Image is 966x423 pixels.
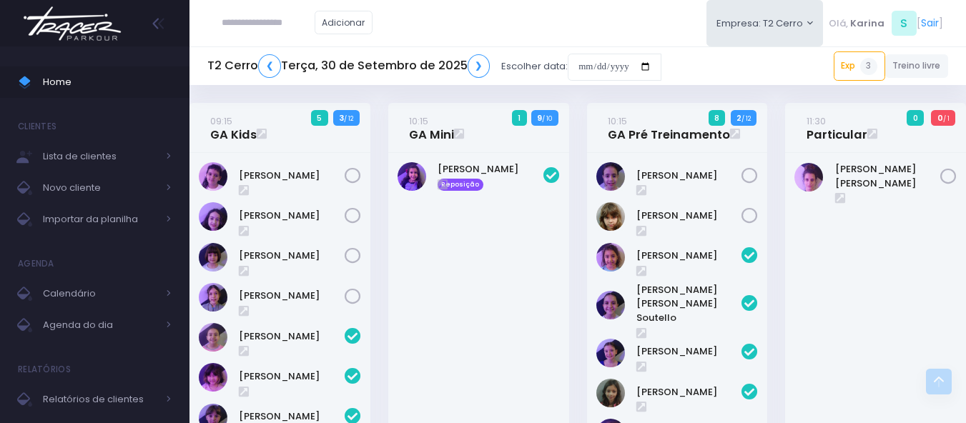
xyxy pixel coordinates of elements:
span: Importar da planilha [43,210,157,229]
a: [PERSON_NAME] [438,162,543,176]
a: Sair [921,16,939,31]
a: Treino livre [885,54,949,78]
img: Isabela de Brito Moffa [199,202,227,231]
span: Agenda do dia [43,316,157,334]
span: 5 [311,110,328,126]
div: [ ] [823,7,948,39]
img: Mariana Abramo [199,243,227,272]
a: [PERSON_NAME] [636,209,742,223]
strong: 3 [339,112,344,124]
a: Adicionar [315,11,373,34]
small: / 1 [943,114,950,123]
a: ❮ [258,54,281,78]
a: Exp3 [834,51,885,80]
span: Olá, [829,16,848,31]
a: [PERSON_NAME] [239,329,345,344]
a: [PERSON_NAME] [636,169,742,183]
img: Beatriz Cogo [199,323,227,352]
small: 10:15 [608,114,627,128]
a: 11:30Particular [807,114,867,142]
span: Relatórios de clientes [43,390,157,409]
span: Calendário [43,284,157,303]
small: / 12 [344,114,353,123]
a: 10:15GA Pré Treinamento [608,114,730,142]
small: 09:15 [210,114,232,128]
a: [PERSON_NAME] [239,209,345,223]
img: Luzia Rolfini Fernandes [596,162,625,191]
img: Olivia Chiesa [199,283,227,312]
a: ❯ [468,54,491,78]
img: Clara Guimaraes Kron [199,162,227,191]
small: 10:15 [409,114,428,128]
h4: Relatórios [18,355,71,384]
img: Ana Helena Soutello [596,291,625,319]
a: 10:15GA Mini [409,114,454,142]
img: Julia de Campos Munhoz [596,379,625,407]
a: [PERSON_NAME] [PERSON_NAME] Soutello [636,283,742,325]
span: Lista de clientes [43,147,157,166]
img: Alice Oliveira Castro [596,243,625,272]
h4: Agenda [18,249,54,278]
span: 3 [860,58,877,75]
span: Home [43,73,172,91]
span: Novo cliente [43,179,157,197]
img: Jasmim rocha [596,339,625,367]
strong: 2 [736,112,741,124]
small: / 10 [542,114,552,123]
span: 0 [907,110,924,126]
span: 1 [512,110,527,126]
a: 09:15GA Kids [210,114,257,142]
a: [PERSON_NAME] [636,249,742,263]
h4: Clientes [18,112,56,141]
span: Karina [850,16,884,31]
img: Nina Carletto Barbosa [596,202,625,231]
a: [PERSON_NAME] [239,369,345,384]
a: [PERSON_NAME] [239,249,345,263]
img: Chiara Real Oshima Hirata [199,363,227,392]
span: Reposição [438,179,483,191]
small: 11:30 [807,114,826,128]
strong: 0 [937,112,943,124]
img: Manuela Santos [398,162,426,191]
span: 8 [709,110,726,126]
a: [PERSON_NAME] [239,169,345,183]
a: [PERSON_NAME] [239,289,345,303]
a: [PERSON_NAME] [PERSON_NAME] [835,162,941,190]
img: Maria Laura Bertazzi [794,163,823,191]
h5: T2 Cerro Terça, 30 de Setembro de 2025 [207,54,490,78]
strong: 9 [537,112,542,124]
small: / 12 [741,114,751,123]
span: S [892,11,917,36]
div: Escolher data: [207,50,661,83]
a: [PERSON_NAME] [636,344,742,359]
a: [PERSON_NAME] [636,385,742,399]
